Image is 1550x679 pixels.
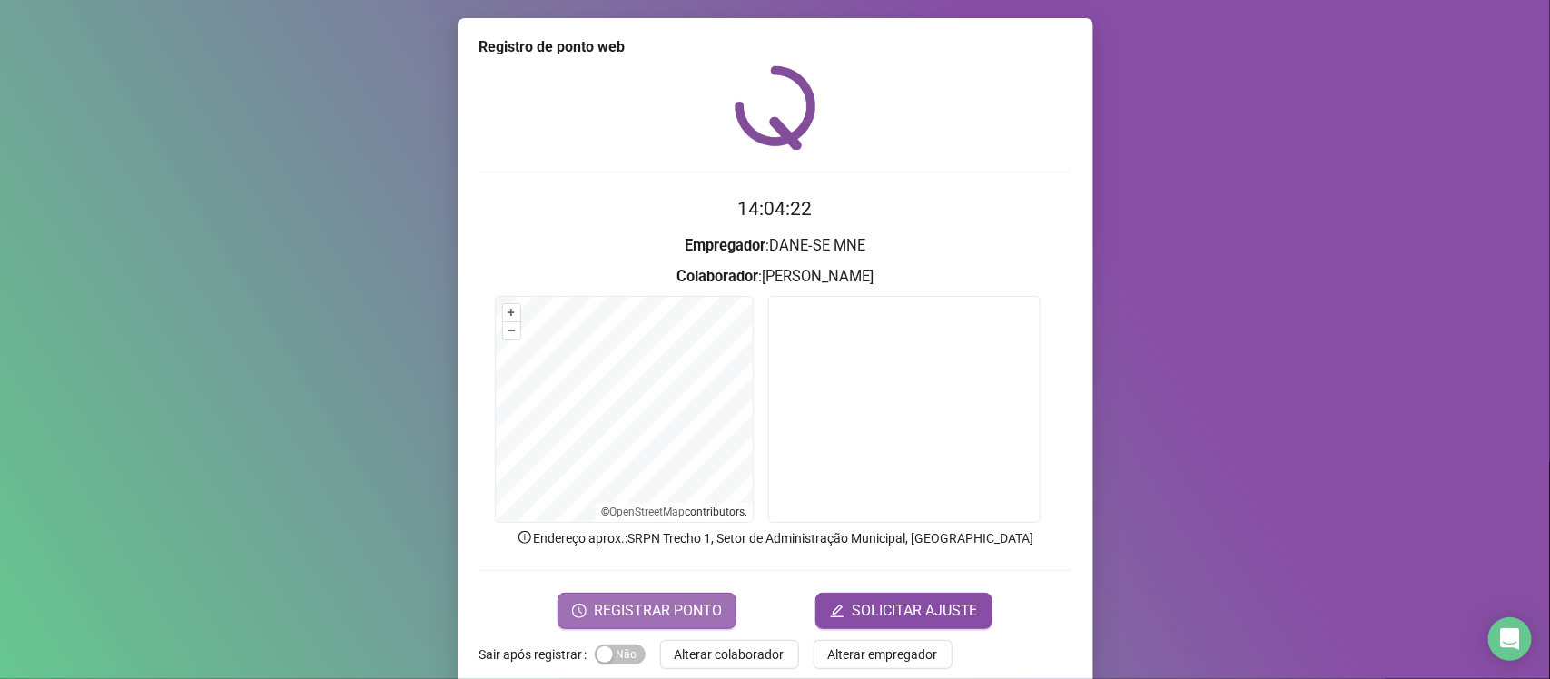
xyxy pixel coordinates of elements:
strong: Colaborador [676,268,758,285]
button: REGISTRAR PONTO [558,593,736,629]
li: © contributors. [601,506,747,518]
time: 14:04:22 [738,198,813,220]
img: QRPoint [735,65,816,150]
button: Alterar colaborador [660,640,799,669]
button: Alterar empregador [814,640,953,669]
span: SOLICITAR AJUSTE [852,600,978,622]
span: REGISTRAR PONTO [594,600,722,622]
div: Registro de ponto web [479,36,1071,58]
span: edit [830,604,844,618]
p: Endereço aprox. : SRPN Trecho 1, Setor de Administração Municipal, [GEOGRAPHIC_DATA] [479,528,1071,548]
h3: : DANE-SE MNE [479,234,1071,258]
button: – [503,322,520,339]
span: Alterar colaborador [675,645,785,664]
button: + [503,304,520,321]
button: editSOLICITAR AJUSTE [815,593,992,629]
span: info-circle [517,529,533,546]
span: clock-circle [572,604,587,618]
label: Sair após registrar [479,640,595,669]
strong: Empregador [685,237,765,254]
a: OpenStreetMap [609,506,685,518]
div: Open Intercom Messenger [1488,617,1532,661]
span: Alterar empregador [828,645,938,664]
h3: : [PERSON_NAME] [479,265,1071,289]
